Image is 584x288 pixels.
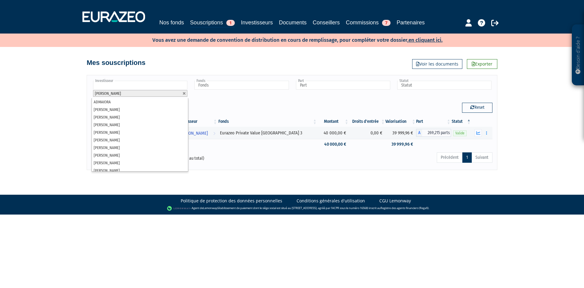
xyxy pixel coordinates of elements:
[349,116,385,127] th: Droits d'entrée: activer pour trier la colonne par ordre croissant
[92,98,188,106] li: ADMAIORA
[279,18,307,27] a: Documents
[297,198,365,204] a: Conditions générales d'utilisation
[416,129,422,137] span: A
[416,116,451,127] th: Part: activer pour trier la colonne par ordre croissant
[135,35,443,44] p: Vous avez une demande de convention de distribution en cours de remplissage, pour compléter votre...
[467,59,497,69] a: Exporter
[349,127,385,139] td: 0,00 €
[381,206,429,210] a: Registre des agents financiers (Regafi)
[92,121,188,129] li: [PERSON_NAME]
[167,205,190,212] img: logo-lemonway.png
[176,127,218,139] a: [PERSON_NAME]
[575,28,582,83] p: Besoin d'aide ?
[346,18,391,27] a: Commissions7
[218,116,317,127] th: Fonds: activer pour trier la colonne par ordre croissant
[92,106,188,113] li: [PERSON_NAME]
[453,130,467,136] span: Valide
[176,116,218,127] th: Investisseur: activer pour trier la colonne par ordre croissant
[382,20,391,26] span: 7
[92,113,188,121] li: [PERSON_NAME]
[422,129,451,137] span: 269,215 parts
[385,127,416,139] td: 39 999,96 €
[92,159,188,167] li: [PERSON_NAME]
[317,139,349,150] td: 40 000,00 €
[87,59,145,66] h4: Mes souscriptions
[385,139,416,150] td: 39 999,96 €
[462,152,472,163] a: 1
[412,59,462,69] a: Voir les documents
[82,11,145,22] img: 1732889491-logotype_eurazeo_blanc_rvb.png
[220,130,315,136] div: Eurazeo Private Value [GEOGRAPHIC_DATA] 3
[213,128,215,139] i: Voir l'investisseur
[6,205,578,212] div: - Agent de (établissement de paiement dont le siège social est situé au [STREET_ADDRESS], agréé p...
[92,144,188,151] li: [PERSON_NAME]
[226,20,235,26] span: 1
[92,167,188,174] li: [PERSON_NAME]
[462,103,492,112] button: Reset
[190,18,235,28] a: Souscriptions1
[92,136,188,144] li: [PERSON_NAME]
[408,37,443,43] a: en cliquant ici.
[241,18,273,27] a: Investisseurs
[203,206,217,210] a: Lemonway
[317,127,349,139] td: 40 000,00 €
[397,18,425,27] a: Partenaires
[313,18,340,27] a: Conseillers
[178,128,208,139] span: [PERSON_NAME]
[385,116,416,127] th: Valorisation: activer pour trier la colonne par ordre croissant
[317,116,349,127] th: Montant: activer pour trier la colonne par ordre croissant
[92,129,188,136] li: [PERSON_NAME]
[451,116,471,127] th: Statut : activer pour trier la colonne par ordre d&eacute;croissant
[181,198,282,204] a: Politique de protection des données personnelles
[92,151,188,159] li: [PERSON_NAME]
[379,198,411,204] a: CGU Lemonway
[95,91,121,96] span: [PERSON_NAME]
[159,18,184,27] a: Nos fonds
[416,129,451,137] div: A - Eurazeo Private Value Europe 3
